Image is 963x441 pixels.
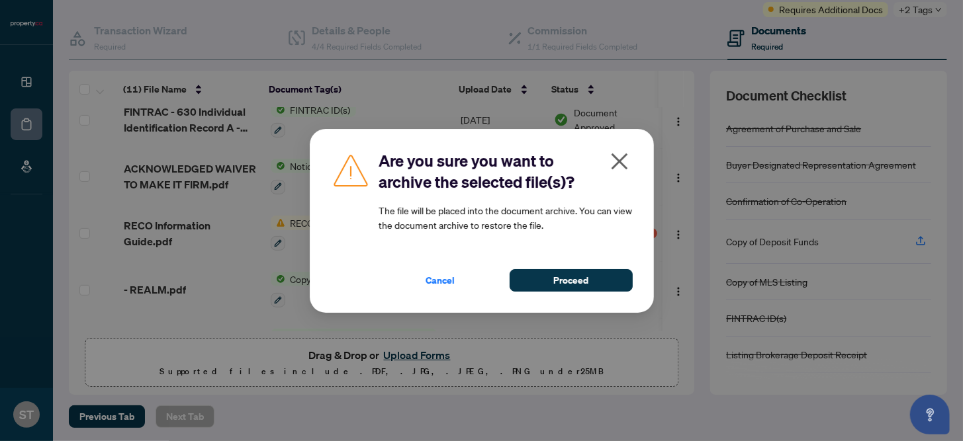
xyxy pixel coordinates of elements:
[609,151,630,172] span: close
[910,395,950,434] button: Open asap
[379,150,633,192] h2: Are you sure you want to archive the selected file(s)?
[379,203,633,232] article: The file will be placed into the document archive. You can view the document archive to restore t...
[553,270,588,291] span: Proceed
[379,269,502,292] button: Cancel
[331,150,371,190] img: Caution Icon
[510,269,633,292] button: Proceed
[426,270,455,291] span: Cancel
